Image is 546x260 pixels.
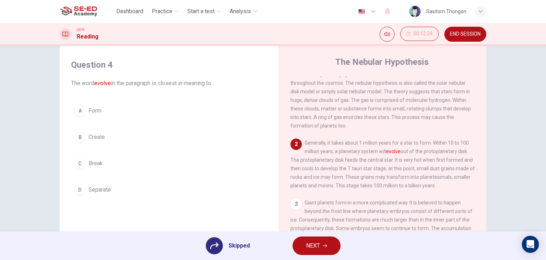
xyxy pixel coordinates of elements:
[522,236,539,253] div: Open Intercom Messenger
[113,5,146,18] button: Dashboard
[187,7,215,16] span: Start a test
[77,27,84,32] span: CEFR
[290,200,475,248] span: Giant planets form in a more complicated way. It is believed to happen beyond the frost line wher...
[386,149,401,154] font: evolve
[290,139,302,150] div: 2
[293,236,341,255] button: NEXT
[400,27,439,41] button: 00:12:24
[152,7,172,16] span: Practice
[184,5,224,18] button: Start a test
[444,27,486,42] button: END SESSION
[450,31,481,37] span: END SESSION
[413,31,433,37] span: 00:12:24
[227,5,260,18] button: Analysis
[357,9,366,14] img: en
[229,241,250,250] span: Skipped
[380,27,395,42] div: Mute
[409,6,421,17] img: Profile picture
[77,32,98,41] h1: Reading
[306,241,320,251] span: NEXT
[335,56,429,68] h4: The Nebular Hypothesis
[290,140,475,188] span: Generally, it takes about 1 million years for a star to form. Within 10 to 100 million years, a p...
[60,4,113,19] a: SE-ED Academy logo
[230,7,251,16] span: Analysis
[116,7,143,16] span: Dashboard
[400,27,439,42] div: Hide
[71,59,267,71] h4: Question 4
[290,198,302,210] div: 3
[71,79,267,88] span: The word in the paragraph is closest in meaning to:
[60,4,97,19] img: SE-ED Academy logo
[149,5,182,18] button: Practice
[94,80,111,87] font: evolve
[426,7,466,16] div: Sasitorn Thongon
